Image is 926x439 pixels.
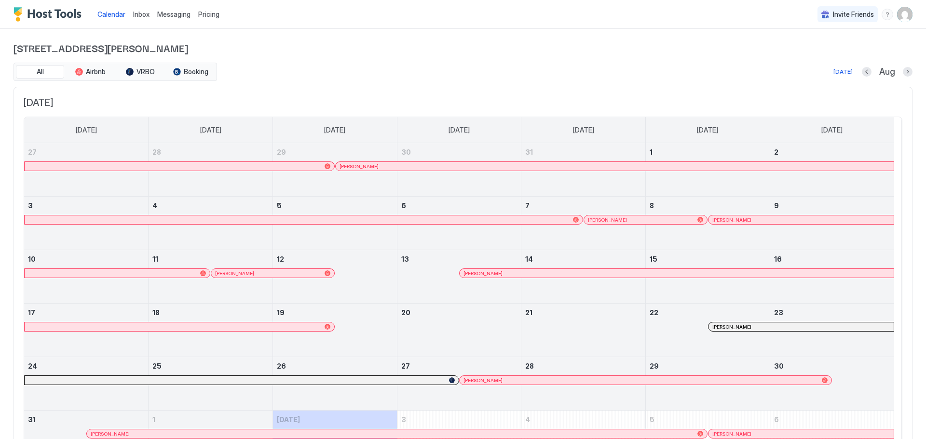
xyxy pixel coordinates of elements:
a: July 31, 2025 [521,143,645,161]
td: August 21, 2025 [521,304,646,357]
span: Aug [879,67,895,78]
a: July 30, 2025 [397,143,521,161]
span: 29 [650,362,659,370]
a: August 18, 2025 [149,304,272,321]
a: August 30, 2025 [770,357,894,375]
a: Tuesday [314,117,355,143]
span: [PERSON_NAME] [463,270,503,277]
button: Airbnb [66,65,114,79]
div: [PERSON_NAME] [463,377,828,384]
span: 28 [152,148,161,156]
a: July 27, 2025 [24,143,148,161]
span: Invite Friends [833,10,874,19]
span: 1 [650,148,653,156]
div: [PERSON_NAME] [588,217,703,223]
a: August 5, 2025 [273,197,397,214]
div: [PERSON_NAME] [712,217,890,223]
button: Booking [166,65,215,79]
span: [DATE] [24,97,902,109]
span: [PERSON_NAME] [712,217,751,223]
span: 6 [401,201,406,210]
td: August 15, 2025 [646,250,770,304]
a: Messaging [157,9,191,19]
span: [STREET_ADDRESS][PERSON_NAME] [14,40,912,55]
span: 11 [152,255,158,263]
span: [DATE] [821,126,843,134]
a: Host Tools Logo [14,7,86,22]
a: August 26, 2025 [273,357,397,375]
a: September 5, 2025 [646,411,770,428]
span: 24 [28,362,37,370]
div: [PERSON_NAME] [91,431,703,437]
a: August 12, 2025 [273,250,397,268]
div: User profile [897,7,912,22]
td: August 1, 2025 [646,143,770,197]
a: August 21, 2025 [521,304,645,321]
span: Pricing [198,10,219,19]
span: 31 [525,148,533,156]
td: August 19, 2025 [272,304,397,357]
a: September 3, 2025 [397,411,521,428]
span: 18 [152,308,160,317]
span: 30 [774,362,784,370]
span: VRBO [136,67,155,76]
td: August 8, 2025 [646,197,770,250]
a: August 10, 2025 [24,250,148,268]
span: 13 [401,255,409,263]
button: [DATE] [832,66,854,78]
td: August 5, 2025 [272,197,397,250]
a: July 29, 2025 [273,143,397,161]
span: 20 [401,308,410,317]
span: 5 [277,201,282,210]
td: July 30, 2025 [397,143,521,197]
span: 6 [774,415,779,424]
td: July 29, 2025 [272,143,397,197]
button: Previous month [862,67,872,77]
span: 1 [152,415,155,424]
td: August 17, 2025 [24,304,149,357]
a: September 1, 2025 [149,411,272,428]
a: September 2, 2025 [273,411,397,428]
a: August 11, 2025 [149,250,272,268]
span: 12 [277,255,284,263]
a: Friday [687,117,728,143]
span: [PERSON_NAME] [463,377,503,384]
span: [DATE] [697,126,718,134]
button: VRBO [116,65,164,79]
a: September 6, 2025 [770,411,894,428]
td: August 24, 2025 [24,357,149,411]
td: August 13, 2025 [397,250,521,304]
span: 22 [650,308,658,317]
td: August 2, 2025 [770,143,894,197]
td: August 25, 2025 [149,357,273,411]
span: [DATE] [76,126,97,134]
td: August 14, 2025 [521,250,646,304]
span: [DATE] [324,126,345,134]
td: August 18, 2025 [149,304,273,357]
span: 16 [774,255,782,263]
span: [PERSON_NAME] [340,163,379,170]
span: 29 [277,148,286,156]
a: August 7, 2025 [521,197,645,214]
a: August 24, 2025 [24,357,148,375]
a: Thursday [563,117,604,143]
td: August 10, 2025 [24,250,149,304]
span: Airbnb [86,67,106,76]
div: [PERSON_NAME] [463,270,890,277]
td: August 7, 2025 [521,197,646,250]
a: Saturday [812,117,852,143]
span: Inbox [133,10,150,18]
a: August 3, 2025 [24,197,148,214]
a: Sunday [66,117,107,143]
span: 9 [774,201,779,210]
a: Inbox [133,9,150,19]
span: 30 [401,148,411,156]
td: July 27, 2025 [24,143,149,197]
span: [DATE] [277,415,300,424]
td: August 20, 2025 [397,304,521,357]
span: 23 [774,308,783,317]
div: [DATE] [833,67,853,76]
td: July 31, 2025 [521,143,646,197]
td: August 23, 2025 [770,304,894,357]
td: August 27, 2025 [397,357,521,411]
